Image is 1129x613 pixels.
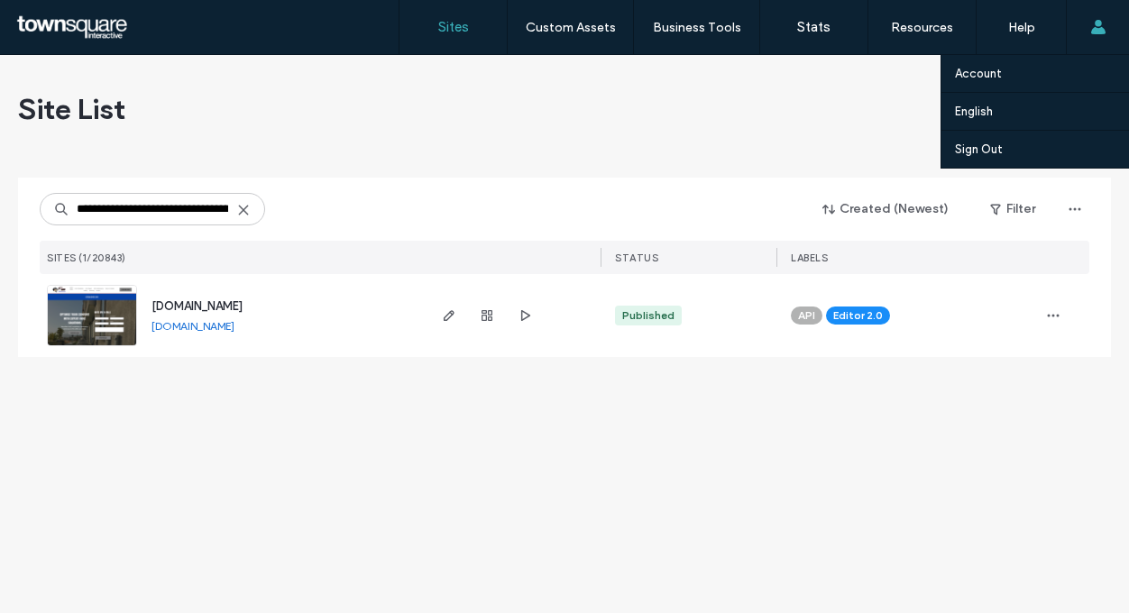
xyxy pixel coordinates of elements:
[18,91,125,127] span: Site List
[955,131,1129,168] a: Sign Out
[833,307,883,324] span: Editor 2.0
[955,105,993,118] label: English
[955,142,1003,156] label: Sign Out
[47,252,126,264] span: SITES (1/20843)
[438,19,469,35] label: Sites
[891,20,953,35] label: Resources
[955,55,1129,92] a: Account
[41,13,78,29] span: Help
[526,20,616,35] label: Custom Assets
[797,19,831,35] label: Stats
[955,67,1002,80] label: Account
[151,299,243,313] a: [DOMAIN_NAME]
[622,307,675,324] div: Published
[615,252,658,264] span: STATUS
[151,319,234,333] a: [DOMAIN_NAME]
[653,20,741,35] label: Business Tools
[972,195,1053,224] button: Filter
[798,307,815,324] span: API
[1008,20,1035,35] label: Help
[791,252,828,264] span: LABELS
[807,195,965,224] button: Created (Newest)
